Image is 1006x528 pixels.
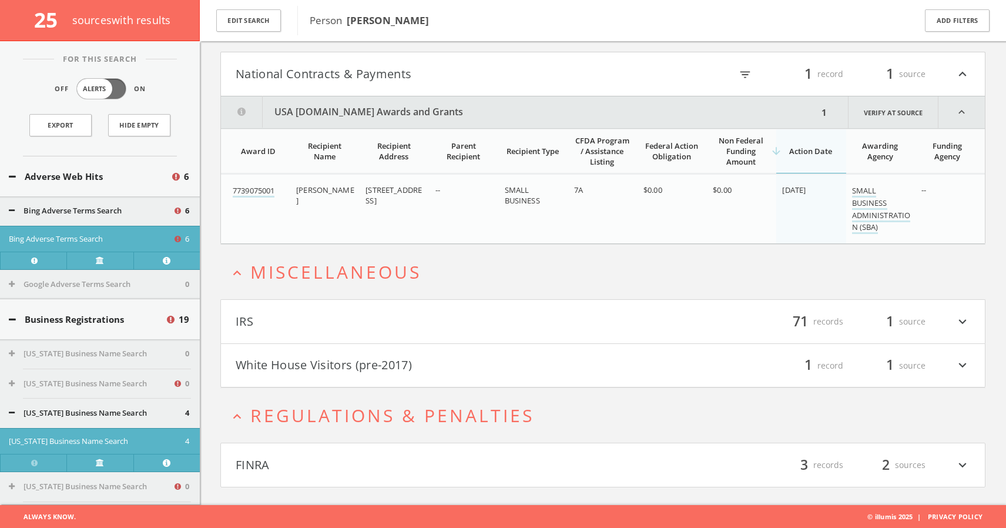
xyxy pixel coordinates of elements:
[9,205,173,217] button: Bing Adverse Terms Search
[773,455,843,475] div: records
[185,279,189,290] span: 0
[955,312,970,332] i: expand_more
[799,355,817,376] span: 1
[365,141,422,162] div: Recipient Address
[795,455,813,475] span: 3
[643,185,662,195] span: $0.00
[9,313,165,326] button: Business Registrations
[250,403,534,427] span: Regulations & Penalties
[881,355,899,376] span: 1
[233,185,274,198] a: 7739075001
[938,96,985,128] i: expand_less
[881,64,899,84] span: 1
[713,185,732,195] span: $0.00
[9,407,185,419] button: [US_STATE] Business Name Search
[296,141,353,162] div: Recipient Name
[877,455,895,475] span: 2
[185,407,189,419] span: 4
[770,145,782,157] i: arrow_downward
[739,68,752,81] i: filter_list
[855,312,925,332] div: source
[216,9,281,32] button: Edit Search
[185,481,189,493] span: 0
[229,265,245,281] i: expand_less
[229,406,985,425] button: expand_lessRegulations & Penalties
[236,64,603,84] button: National Contracts & Payments
[185,205,189,217] span: 6
[29,114,92,136] a: Export
[955,455,970,475] i: expand_more
[955,356,970,376] i: expand_more
[229,409,245,425] i: expand_less
[852,141,908,162] div: Awarding Agency
[773,64,843,84] div: record
[72,13,171,27] span: source s with results
[881,311,899,332] span: 1
[855,455,925,475] div: sources
[782,146,839,156] div: Action Date
[347,14,429,27] b: [PERSON_NAME]
[250,260,421,284] span: Miscellaneous
[643,141,700,162] div: Federal Action Obligation
[229,262,985,282] button: expand_lessMiscellaneous
[855,356,925,376] div: source
[818,96,830,128] div: 1
[574,185,583,195] span: 7A
[799,64,817,84] span: 1
[185,436,189,447] span: 4
[365,185,422,206] span: [STREET_ADDRESS]
[773,356,843,376] div: record
[134,84,146,94] span: On
[179,313,189,326] span: 19
[9,233,173,245] button: Bing Adverse Terms Search
[574,135,631,167] div: CFDA Program / Assistance Listing
[848,96,938,128] a: Verify at source
[310,14,429,27] span: Person
[221,96,818,128] button: USA [DOMAIN_NAME] Awards and Grants
[921,185,926,195] span: --
[505,146,561,156] div: Recipient Type
[782,185,806,195] span: [DATE]
[66,454,133,472] a: Verify at source
[34,6,68,34] span: 25
[925,9,990,32] button: Add Filters
[236,455,603,475] button: FINRA
[55,84,69,94] span: Off
[921,141,973,162] div: Funding Agency
[236,312,603,332] button: IRS
[9,378,173,390] button: [US_STATE] Business Name Search
[185,233,189,245] span: 6
[221,174,985,243] div: grid
[773,312,843,332] div: records
[9,170,170,183] button: Adverse Web Hits
[435,141,492,162] div: Parent Recipient
[787,311,813,332] span: 71
[185,378,189,390] span: 0
[54,54,146,65] span: For This Search
[855,64,925,84] div: source
[713,135,769,167] div: Non Federal Funding Amount
[236,356,603,376] button: White House Visitors (pre-2017)
[233,146,283,156] div: Award ID
[9,436,185,447] button: [US_STATE] Business Name Search
[913,512,925,521] span: |
[852,185,911,234] a: SMALL BUSINESS ADMINISTRATION (SBA)
[955,64,970,84] i: expand_less
[66,252,133,269] a: Verify at source
[185,348,189,360] span: 0
[108,114,170,136] button: Hide Empty
[9,481,173,493] button: [US_STATE] Business Name Search
[184,170,189,183] span: 6
[296,185,354,206] span: [PERSON_NAME]
[505,185,540,206] span: SMALL BUSINESS
[928,512,982,521] a: Privacy Policy
[9,348,185,360] button: [US_STATE] Business Name Search
[435,185,440,195] span: --
[9,279,185,290] button: Google Adverse Terms Search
